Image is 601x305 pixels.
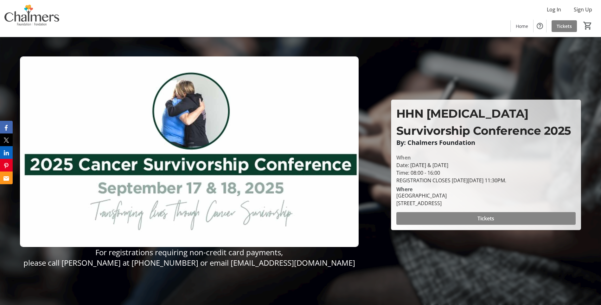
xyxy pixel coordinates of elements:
[396,161,576,184] div: Date: [DATE] & [DATE] Time: 08:00 - 16:00 REGISTRATION CLOSES [DATE][DATE] 11:30PM.
[511,20,533,32] a: Home
[396,154,411,161] div: When
[396,192,447,199] div: [GEOGRAPHIC_DATA]
[557,23,572,29] span: Tickets
[574,6,592,13] span: Sign Up
[516,23,528,29] span: Home
[396,107,571,138] span: HHN [MEDICAL_DATA] Survivorship Conference 2025
[396,212,576,225] button: Tickets
[582,20,593,31] button: Cart
[552,20,577,32] a: Tickets
[534,20,546,32] button: Help
[396,139,576,146] p: By: Chalmers Foundation
[20,56,359,247] img: Campaign CTA Media Photo
[547,6,561,13] span: Log In
[569,4,597,15] button: Sign Up
[4,3,60,34] img: Chalmers Foundation's Logo
[396,187,412,192] div: Where
[477,215,494,222] span: Tickets
[396,199,447,207] div: [STREET_ADDRESS]
[542,4,566,15] button: Log In
[95,247,283,257] span: For registrations requiring non-credit card payments,
[23,257,355,268] span: please call [PERSON_NAME] at [PHONE_NUMBER] or email [EMAIL_ADDRESS][DOMAIN_NAME]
